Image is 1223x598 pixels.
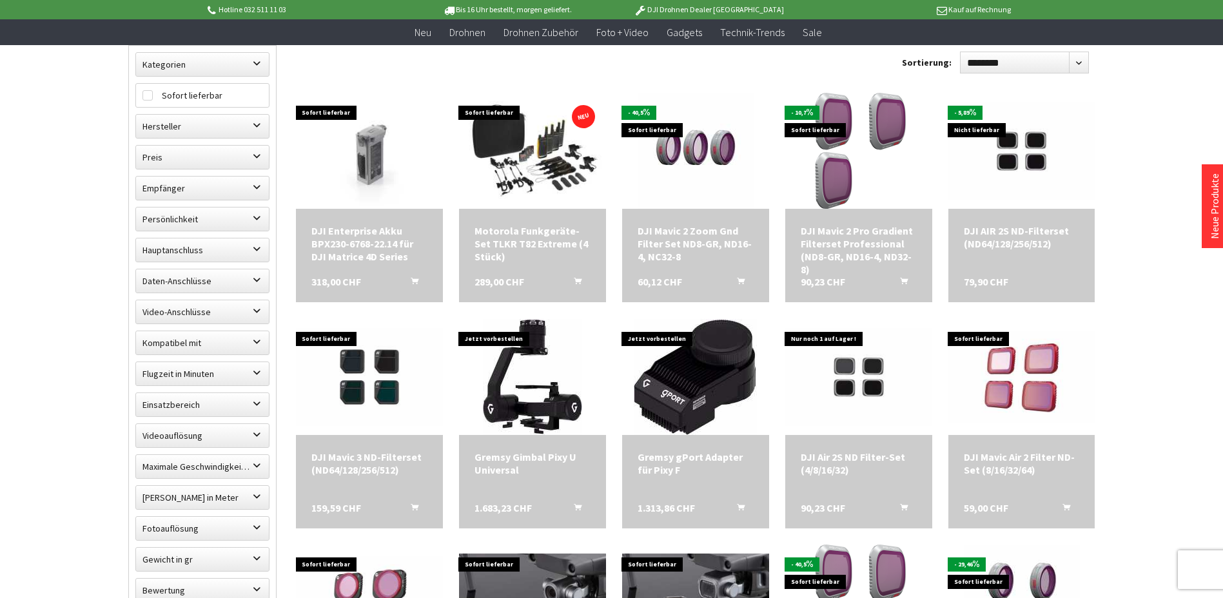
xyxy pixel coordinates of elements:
label: Maximale Flughöhe in Meter [136,486,269,509]
button: In den Warenkorb [885,501,915,518]
img: DJI Mavic 2 Zoom Gnd Filter Set ND8-GR, ND16-4, NC32-8 [638,93,754,209]
span: 90,23 CHF [801,275,845,288]
span: 90,23 CHF [801,501,845,514]
label: Preis [136,146,269,169]
a: DJI Mavic 2 Pro Gradient Filterset Professional (ND8-GR, ND16-4, ND32-8) 90,23 CHF In den Warenkorb [801,224,917,276]
img: Motorola Funkgeräte-Set TLKR T82 Extreme (4 Stück) [459,96,606,206]
div: DJI AIR 2S ND-Filterset (ND64/128/256/512) [964,224,1080,250]
a: DJI AIR 2S ND-Filterset (ND64/128/256/512) 79,90 CHF [964,224,1080,250]
img: DJI AIR 2S ND-Filterset (ND64/128/256/512) [948,102,1095,200]
button: In den Warenkorb [885,275,915,292]
a: DJI Mavic 2 Zoom Gnd Filter Set ND8-GR, ND16-4, NC32-8 60,12 CHF In den Warenkorb [638,224,754,263]
img: DJI Enterprise Akku BPX230-6768-22.14 für DJI Matrice 4D Series [296,96,443,206]
a: Motorola Funkgeräte-Set TLKR T82 Extreme (4 Stück) 289,00 CHF In den Warenkorb [475,224,591,263]
label: Sortierung: [902,52,952,73]
label: Maximale Geschwindigkeit in km/h [136,455,269,478]
label: Einsatzbereich [136,393,269,416]
button: In den Warenkorb [558,275,589,292]
label: Persönlichkeit [136,207,269,231]
p: Hotline 032 511 11 03 [206,2,407,17]
p: DJI Drohnen Dealer [GEOGRAPHIC_DATA] [608,2,809,17]
button: In den Warenkorb [395,275,426,292]
a: Foto + Video [587,19,658,46]
span: Technik-Trends [720,26,785,39]
label: Kompatibel mit [136,331,269,354]
a: DJI Air 2S ND Filter-Set (4/8/16/32) 90,23 CHF In den Warenkorb [801,450,917,476]
label: Video-Anschlüsse [136,300,269,323]
span: Neu [415,26,431,39]
span: Drohnen Zubehör [504,26,578,39]
a: DJI Mavic Air 2 Filter ND-Set (8/16/32/64) 59,00 CHF In den Warenkorb [964,450,1080,476]
span: 60,12 CHF [638,275,682,288]
img: Gremsy Gimbal Pixy U Universal [483,319,582,435]
span: 1.313,86 CHF [638,501,695,514]
div: DJI Mavic 2 Zoom Gnd Filter Set ND8-GR, ND16-4, NC32-8 [638,224,754,263]
span: 318,00 CHF [311,275,361,288]
p: Kauf auf Rechnung [810,2,1011,17]
a: Technik-Trends [711,19,794,46]
label: Videoauflösung [136,424,269,447]
label: Fotoauflösung [136,517,269,540]
a: Neue Produkte [1208,173,1221,239]
p: Bis 16 Uhr bestellt, morgen geliefert. [407,2,608,17]
div: Motorola Funkgeräte-Set TLKR T82 Extreme (4 Stück) [475,224,591,263]
button: In den Warenkorb [721,275,752,292]
div: Gremsy gPort Adapter für Pixy F [638,450,754,476]
span: 59,00 CHF [964,501,1008,514]
img: Gremsy gPort Adapter für Pixy F [634,319,757,435]
label: Hersteller [136,115,269,138]
label: Hauptanschluss [136,238,269,262]
button: In den Warenkorb [721,501,752,518]
a: Neu [406,19,440,46]
span: Gadgets [667,26,702,39]
a: DJI Mavic 3 ND-Filterset (ND64/128/256/512) 159,59 CHF In den Warenkorb [311,450,427,476]
span: Drohnen [449,26,485,39]
span: Foto + Video [596,26,649,39]
div: DJI Mavic 2 Pro Gradient Filterset Professional (ND8-GR, ND16-4, ND32-8) [801,224,917,276]
button: In den Warenkorb [558,501,589,518]
label: Daten-Anschlüsse [136,269,269,293]
div: Gremsy Gimbal Pixy U Universal [475,450,591,476]
img: DJI Mavic 3 ND-Filterset (ND64/128/256/512) [296,328,443,426]
span: 1.683,23 CHF [475,501,532,514]
img: DJI Mavic Air 2 Filter ND-Set (8/16/32/64) [948,331,1095,423]
a: DJI Enterprise Akku BPX230-6768-22.14 für DJI Matrice 4D Series 318,00 CHF In den Warenkorb [311,224,427,263]
label: Sofort lieferbar [136,84,269,107]
div: DJI Mavic Air 2 Filter ND-Set (8/16/32/64) [964,450,1080,476]
div: DJI Mavic 3 ND-Filterset (ND64/128/256/512) [311,450,427,476]
a: Drohnen [440,19,494,46]
div: DJI Air 2S ND Filter-Set (4/8/16/32) [801,450,917,476]
label: Gewicht in gr [136,548,269,571]
span: 289,00 CHF [475,275,524,288]
div: DJI Enterprise Akku BPX230-6768-22.14 für DJI Matrice 4D Series [311,224,427,263]
label: Flugzeit in Minuten [136,362,269,385]
img: DJI Air 2S ND Filter-Set (4/8/16/32) [785,328,932,426]
a: Gremsy Gimbal Pixy U Universal 1.683,23 CHF In den Warenkorb [475,450,591,476]
label: Kategorien [136,53,269,76]
a: Gremsy gPort Adapter für Pixy F 1.313,86 CHF In den Warenkorb [638,450,754,476]
a: Drohnen Zubehör [494,19,587,46]
a: Sale [794,19,831,46]
img: DJI Mavic 2 Pro Gradient Filterset Professional (ND8-GR, ND16-4, ND32-8) [801,93,917,209]
span: 159,59 CHF [311,501,361,514]
button: In den Warenkorb [1047,501,1078,518]
label: Empfänger [136,177,269,200]
span: 79,90 CHF [964,275,1008,288]
a: Gadgets [658,19,711,46]
button: In den Warenkorb [395,501,426,518]
span: Sale [803,26,822,39]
